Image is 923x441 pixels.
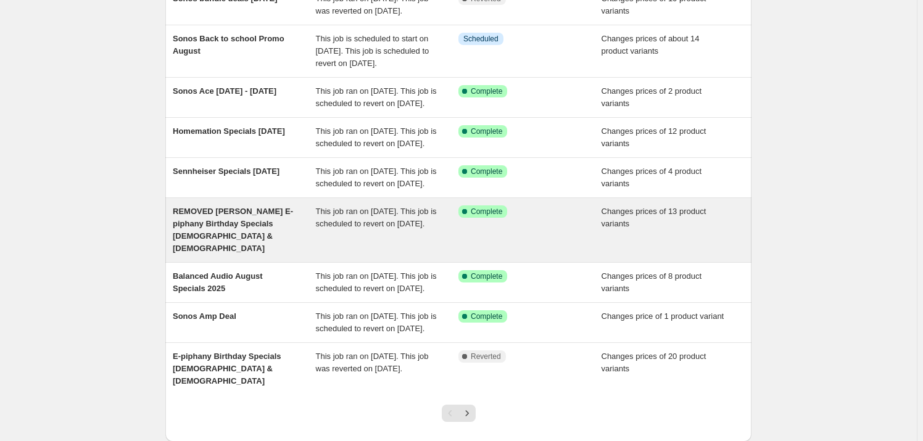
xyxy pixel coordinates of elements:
[471,311,502,321] span: Complete
[316,126,437,148] span: This job ran on [DATE]. This job is scheduled to revert on [DATE].
[602,207,706,228] span: Changes prices of 13 product variants
[471,167,502,176] span: Complete
[602,271,702,293] span: Changes prices of 8 product variants
[173,34,284,56] span: Sonos Back to school Promo August
[471,352,501,361] span: Reverted
[316,86,437,108] span: This job ran on [DATE]. This job is scheduled to revert on [DATE].
[173,86,276,96] span: Sonos Ace [DATE] - [DATE]
[173,207,293,253] span: REMOVED [PERSON_NAME] E-piphany Birthday Specials [DEMOGRAPHIC_DATA] & [DEMOGRAPHIC_DATA]
[173,271,263,293] span: Balanced Audio August Specials 2025
[316,34,429,68] span: This job is scheduled to start on [DATE]. This job is scheduled to revert on [DATE].
[316,352,429,373] span: This job ran on [DATE]. This job was reverted on [DATE].
[173,352,281,385] span: E-piphany Birthday Specials [DEMOGRAPHIC_DATA] & [DEMOGRAPHIC_DATA]
[316,207,437,228] span: This job ran on [DATE]. This job is scheduled to revert on [DATE].
[173,167,279,176] span: Sennheiser Specials [DATE]
[316,271,437,293] span: This job ran on [DATE]. This job is scheduled to revert on [DATE].
[602,34,700,56] span: Changes prices of about 14 product variants
[173,311,236,321] span: Sonos Amp Deal
[602,311,724,321] span: Changes price of 1 product variant
[442,405,476,422] nav: Pagination
[471,126,502,136] span: Complete
[602,126,706,148] span: Changes prices of 12 product variants
[463,34,499,44] span: Scheduled
[458,405,476,422] button: Next
[602,86,702,108] span: Changes prices of 2 product variants
[602,167,702,188] span: Changes prices of 4 product variants
[173,126,285,136] span: Homemation Specials [DATE]
[316,311,437,333] span: This job ran on [DATE]. This job is scheduled to revert on [DATE].
[316,167,437,188] span: This job ran on [DATE]. This job is scheduled to revert on [DATE].
[471,207,502,216] span: Complete
[471,86,502,96] span: Complete
[602,352,706,373] span: Changes prices of 20 product variants
[471,271,502,281] span: Complete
